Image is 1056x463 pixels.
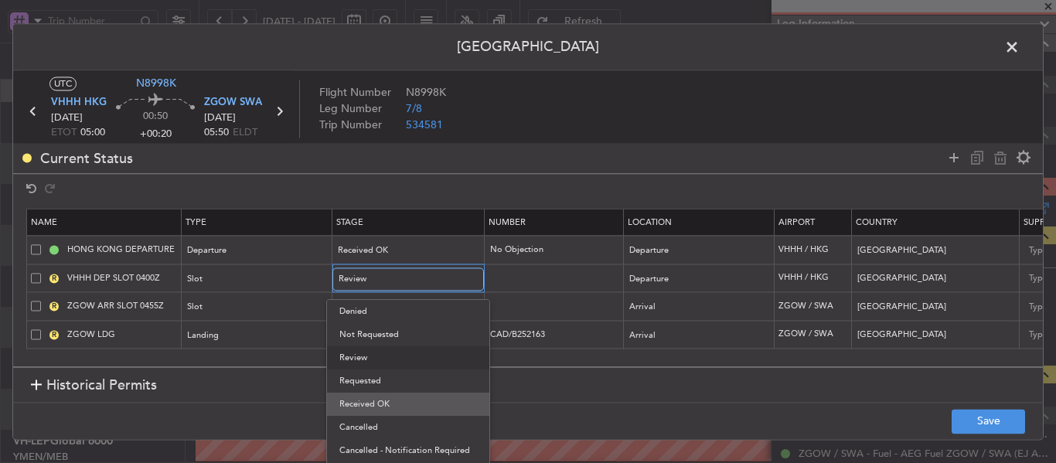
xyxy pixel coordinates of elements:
[339,323,477,346] span: Not Requested
[339,439,477,462] span: Cancelled - Notification Required
[339,300,477,323] span: Denied
[339,416,477,439] span: Cancelled
[339,346,477,369] span: Review
[339,369,477,393] span: Requested
[339,393,477,416] span: Received OK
